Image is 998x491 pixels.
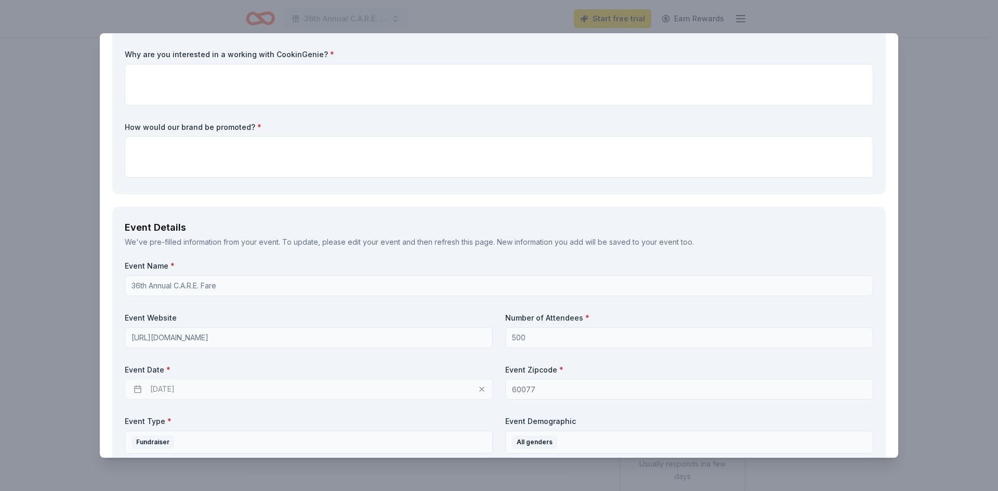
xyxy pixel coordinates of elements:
label: How would our brand be promoted? [125,122,873,132]
label: Event Demographic [505,416,873,427]
div: All genders [512,435,557,449]
label: Number of Attendees [505,313,873,323]
label: Event Website [125,313,493,323]
label: Event Name [125,261,873,271]
div: We've pre-filled information from your event. To update, please edit your event and then refresh ... [125,236,873,248]
button: Fundraiser [125,431,493,454]
label: Event Zipcode [505,365,873,375]
div: Fundraiser [132,435,174,449]
div: Event Details [125,219,873,236]
label: Event Type [125,416,493,427]
button: All genders [505,431,873,454]
label: Event Date [125,365,493,375]
label: Why are you interested in a working with CookinGenie? [125,49,873,60]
